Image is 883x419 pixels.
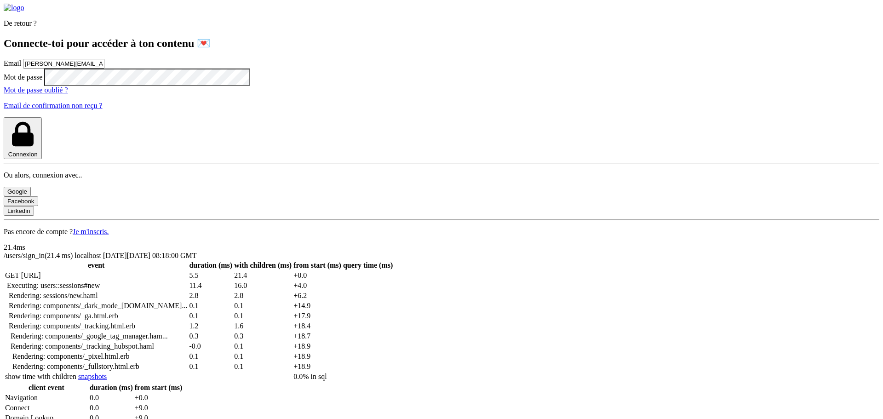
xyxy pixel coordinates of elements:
[4,86,68,94] a: Mot de passe oublié ?
[293,342,298,350] span: +
[5,352,188,361] td: Rendering: components/_pixel.html.erb
[4,187,31,196] button: Google
[134,403,183,413] td: 9.0
[293,281,298,289] span: +
[293,312,298,320] span: +
[5,373,76,380] a: toggles column with aggregate child durations
[234,261,292,270] th: with children (ms)
[234,342,292,351] td: duration of this step and its children
[293,302,298,310] span: +
[234,321,292,331] td: duration of this step and its children
[234,281,292,290] td: duration of this step and its children
[293,271,342,280] td: time elapsed since profiling started
[293,292,298,299] span: +
[17,243,25,251] span: ms
[5,291,188,300] td: Rendering: sessions/new.haml
[89,403,133,413] td: 0.0
[4,252,75,259] span: /users/sign_in
[4,117,42,159] button: Connexion
[4,206,34,216] button: Linkedin
[89,393,133,402] td: 0.0
[4,171,879,179] p: Ou alors, connexion avec..
[189,362,233,371] td: duration of this step without any children's durations
[293,332,298,340] span: +
[189,332,233,341] td: duration of this step without any children's durations
[4,196,38,206] button: Facebook
[189,352,233,361] td: duration of this step without any children's durations
[4,228,879,236] p: Pas encore de compte ?
[234,332,292,341] td: duration of this step and its children
[5,301,188,310] td: Rendering: components/_dark_mode_init.html.erb
[5,383,88,392] th: client event
[293,362,342,371] td: time elapsed since profiling started
[4,187,31,195] a: Google
[4,59,21,67] label: Email
[135,404,139,412] span: +
[293,301,342,310] td: time elapsed since profiling started
[135,394,139,402] span: +
[89,383,133,392] th: duration (ms)
[4,73,42,80] label: Mot de passe
[75,252,196,259] span: localhost [DATE][DATE] 08:18:00 GMT
[303,373,327,380] span: % in sql
[4,4,24,12] img: logo
[45,252,73,259] span: (21.4 ms)
[73,228,109,235] a: Je m'inscris.
[5,362,188,371] td: Rendering: components/_fullstory.html.erb
[189,261,233,270] th: duration (ms)
[234,352,292,361] td: duration of this step and its children
[234,301,292,310] td: duration of this step and its children
[293,271,298,279] span: +
[293,261,342,270] th: from start (ms)
[189,342,233,351] td: duration of this step without any children's durations
[343,261,393,270] th: query time (ms)
[189,301,233,310] td: duration of this step without any children's durations
[4,207,34,214] a: Linkedin
[5,393,88,402] td: Navigation
[234,311,292,321] td: duration of this step and its children
[5,311,188,321] td: Rendering: components/_ga.html.erb
[293,372,393,381] td: 0 queries spent 0.0 ms of total request time
[189,271,233,280] td: duration of this step without any children's durations
[234,362,292,371] td: duration of this step and its children
[234,291,292,300] td: duration of this step and its children
[134,393,183,402] td: 0.0
[293,342,342,351] td: time elapsed since profiling started
[293,322,298,330] span: +
[189,321,233,331] td: duration of this step without any children's durations
[293,291,342,300] td: time elapsed since profiling started
[4,102,103,109] a: Email de confirmation non reçu ?
[293,362,298,370] span: +
[4,243,25,251] span: 21.4
[4,37,879,50] h1: Connecte-toi pour accéder à ton contenu 💌
[293,311,342,321] td: time elapsed since profiling started
[189,311,233,321] td: duration of this step without any children's durations
[23,59,104,69] input: Email
[5,271,188,280] td: GET [URL]
[189,291,233,300] td: duration of this step without any children's durations
[5,342,188,351] td: Rendering: components/_tracking_hubspot.haml
[5,332,188,341] td: Rendering: components/_google_tag_manager.haml
[4,197,38,205] a: Facebook
[5,281,188,290] td: Executing: users::sessions#new
[5,261,188,270] th: event
[134,383,183,392] th: from start (ms)
[234,271,292,280] td: duration of this step and its children
[189,281,233,290] td: duration of this step without any children's durations
[4,19,879,28] p: De retour ?
[293,352,298,360] span: +
[293,332,342,341] td: time elapsed since profiling started
[293,321,342,331] td: time elapsed since profiling started
[293,352,342,361] td: time elapsed since profiling started
[78,373,107,380] a: snapshots
[293,281,342,290] td: time elapsed since profiling started
[5,403,88,413] td: Connect
[5,321,188,331] td: Rendering: components/_tracking.html.erb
